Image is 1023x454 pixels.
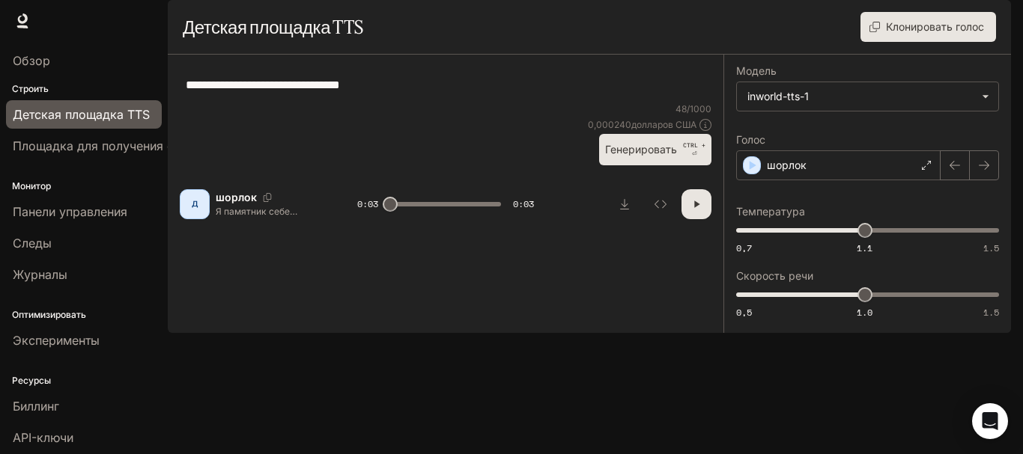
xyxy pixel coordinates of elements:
button: Копировать голосовой идентификатор [257,193,278,202]
font: 0,000240 [588,119,631,130]
font: inworld-tts-1 [747,90,809,102]
font: шорлок [767,159,807,171]
div: inworld-tts-1 [737,82,998,111]
button: ГенерироватьCTRL +⏎ [599,134,711,165]
font: / [687,103,690,114]
font: Голос [736,133,765,146]
button: Клонировать голос [860,12,996,42]
font: Детская площадка TTS [183,16,363,38]
font: Д [192,199,198,208]
div: Открытый Интерком Мессенджер [972,403,1008,439]
font: 1.5 [983,242,999,254]
font: Скорость речи [736,269,813,282]
font: 1.5 [983,306,999,319]
font: Температура [736,205,805,218]
font: долларов США [631,119,696,130]
font: 0,7 [736,242,752,254]
font: ⏎ [692,150,697,157]
font: 1000 [690,103,711,114]
font: 1.1 [857,242,872,254]
font: CTRL + [683,141,705,149]
font: 0,5 [736,306,752,319]
button: Скачать аудио [610,189,640,219]
font: Клонировать голос [886,20,984,33]
font: 1.0 [857,306,872,319]
button: Осмотреть [646,189,676,219]
font: Генерировать [605,143,677,156]
font: 48 [676,103,687,114]
font: Модель [736,64,777,77]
